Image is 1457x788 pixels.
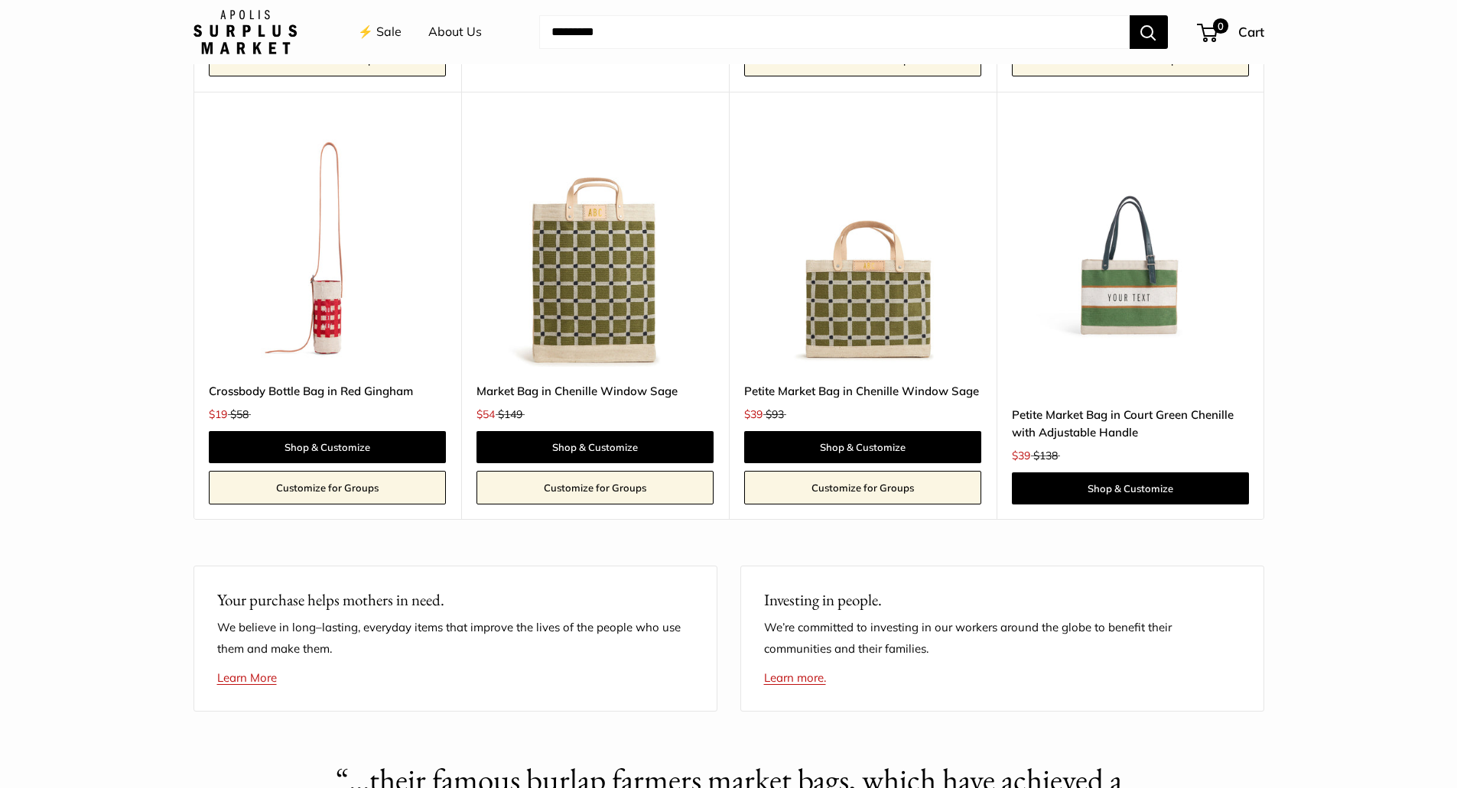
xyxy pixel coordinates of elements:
[744,382,981,400] a: Petite Market Bag in Chenille Window Sage
[1033,449,1058,462] span: $138
[1198,20,1264,44] a: 0 Cart
[1012,472,1249,504] a: Shop & Customize
[498,407,522,421] span: $149
[476,382,714,400] a: Market Bag in Chenille Window Sage
[358,21,402,44] a: ⚡️ Sale
[209,431,446,463] a: Shop & Customize
[217,588,694,612] p: Your purchase helps mothers in need.
[476,130,714,367] img: Market Bag in Chenille Window Sage
[744,407,763,421] span: $39
[230,407,249,421] span: $58
[194,10,297,54] img: Apolis: Surplus Market
[1012,449,1030,462] span: $39
[744,130,981,367] a: Petite Market Bag in Chenille Window SagePetite Market Bag in Chenille Window Sage
[539,15,1130,49] input: Search...
[428,21,482,44] a: About Us
[1012,130,1249,367] a: description_Our very first Chenille-Jute Market bagdescription_Adjustable Handles for whatever mo...
[1130,15,1168,49] button: Search
[744,130,981,367] img: Petite Market Bag in Chenille Window Sage
[744,431,981,463] a: Shop & Customize
[217,617,694,660] p: We believe in long–lasting, everyday items that improve the lives of the people who use them and ...
[1212,18,1228,34] span: 0
[209,130,446,367] a: Crossbody Bottle Bag in Red Ginghamdescription_Even available for group gifting and events
[764,588,1241,612] p: Investing in people.
[209,382,446,400] a: Crossbody Bottle Bag in Red Gingham
[1012,406,1249,442] a: Petite Market Bag in Court Green Chenille with Adjustable Handle
[1238,24,1264,40] span: Cart
[476,431,714,463] a: Shop & Customize
[766,407,784,421] span: $93
[764,617,1241,660] p: We’re committed to investing in our workers around the globe to benefit their communities and the...
[209,407,227,421] span: $19
[764,670,826,685] a: Learn more.
[476,407,495,421] span: $54
[476,130,714,367] a: Market Bag in Chenille Window SageMarket Bag in Chenille Window Sage
[744,471,981,504] a: Customize for Groups
[217,670,277,685] a: Learn More
[209,471,446,504] a: Customize for Groups
[1012,130,1249,367] img: description_Our very first Chenille-Jute Market bag
[476,471,714,504] a: Customize for Groups
[209,130,446,367] img: Crossbody Bottle Bag in Red Gingham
